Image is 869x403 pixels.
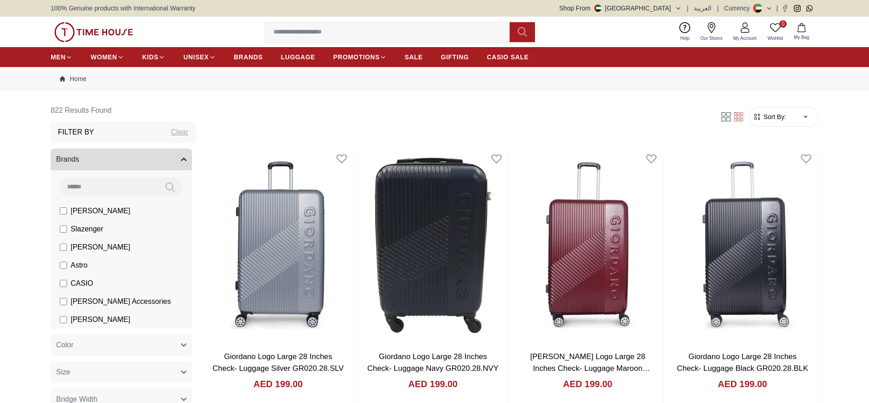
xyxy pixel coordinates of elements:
[142,49,165,65] a: KIDS
[594,5,602,12] img: United Arab Emirates
[203,147,353,344] img: Giordano Logo Large 28 Inches Check- Luggage Silver GR020.28.SLV
[788,21,815,43] button: My Bag
[71,314,130,325] span: [PERSON_NAME]
[234,53,263,62] span: BRANDS
[60,244,67,251] input: [PERSON_NAME]
[487,53,529,62] span: CASIO SALE
[790,34,813,41] span: My Bag
[794,5,801,12] a: Instagram
[56,154,79,165] span: Brands
[51,361,192,383] button: Size
[51,334,192,356] button: Color
[762,112,786,121] span: Sort By:
[60,298,67,305] input: [PERSON_NAME] Accessories
[183,53,209,62] span: UNISEX
[697,35,726,42] span: Our Stores
[56,340,73,350] span: Color
[281,49,315,65] a: LUGGAGE
[171,127,188,138] div: Clear
[687,4,689,13] span: |
[333,49,387,65] a: PROMOTIONS
[60,262,67,269] input: Astro
[60,316,67,323] input: [PERSON_NAME]
[441,49,469,65] a: GIFTING
[71,206,130,216] span: [PERSON_NAME]
[512,147,663,344] img: Giordano Logo Large 28 Inches Check- Luggage Maroon GR020.28.MRN
[730,35,760,42] span: My Account
[51,149,192,170] button: Brands
[675,20,695,43] a: Help
[51,100,196,121] h6: 822 Results Found
[58,127,94,138] h3: Filter By
[405,53,423,62] span: SALE
[405,49,423,65] a: SALE
[367,352,498,373] a: Giordano Logo Large 28 Inches Check- Luggage Navy GR020.28.NVY
[724,4,754,13] div: Currency
[213,352,344,373] a: Giordano Logo Large 28 Inches Check- Luggage Silver GR020.28.SLV
[71,242,130,253] span: [PERSON_NAME]
[71,278,93,289] span: CASIO
[60,225,67,233] input: Slazenger
[782,5,788,12] a: Facebook
[408,378,458,390] h4: AED 199.00
[563,378,612,390] h4: AED 199.00
[51,53,66,62] span: MEN
[281,53,315,62] span: LUGGAGE
[253,378,303,390] h4: AED 199.00
[51,49,72,65] a: MEN
[91,53,117,62] span: WOMEN
[358,147,508,344] img: Giordano Logo Large 28 Inches Check- Luggage Navy GR020.28.NVY
[71,296,171,307] span: [PERSON_NAME] Accessories
[71,224,103,235] span: Slazenger
[677,35,693,42] span: Help
[677,352,808,373] a: Giordano Logo Large 28 Inches Check- Luggage Black GR020.28.BLK
[779,20,787,28] span: 0
[51,67,818,91] nav: Breadcrumb
[183,49,215,65] a: UNISEX
[717,4,719,13] span: |
[56,367,70,378] span: Size
[60,74,86,83] a: Home
[695,20,728,43] a: Our Stores
[487,49,529,65] a: CASIO SALE
[60,280,67,287] input: CASIO
[762,20,788,43] a: 0Wishlist
[54,22,133,42] img: ...
[806,5,813,12] a: Whatsapp
[559,4,682,13] button: Shop From[GEOGRAPHIC_DATA]
[333,53,380,62] span: PROMOTIONS
[91,49,124,65] a: WOMEN
[718,378,767,390] h4: AED 199.00
[142,53,158,62] span: KIDS
[234,49,263,65] a: BRANDS
[441,53,469,62] span: GIFTING
[764,35,787,42] span: Wishlist
[776,4,778,13] span: |
[71,260,87,271] span: Astro
[51,4,196,13] span: 100% Genuine products with International Warranty
[694,4,711,13] button: العربية
[60,207,67,215] input: [PERSON_NAME]
[753,112,786,121] button: Sort By:
[521,352,665,384] a: [PERSON_NAME] Logo Large 28 Inches Check- Luggage Maroon [MEDICAL_RECORD_NUMBER].28.MRN
[667,147,818,344] img: Giordano Logo Large 28 Inches Check- Luggage Black GR020.28.BLK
